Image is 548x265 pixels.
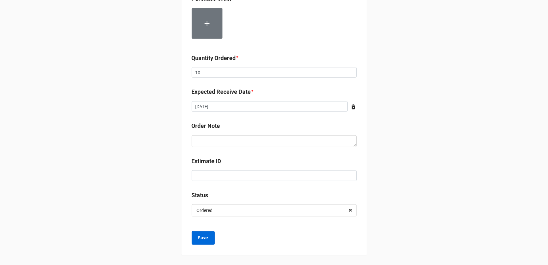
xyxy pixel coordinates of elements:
[192,101,348,112] input: Date
[192,87,251,96] label: Expected Receive Date
[192,231,215,245] button: Save
[192,157,222,166] label: Estimate ID
[198,234,208,241] b: Save
[197,208,213,213] div: Ordered
[192,54,236,63] label: Quantity Ordered
[192,121,220,130] label: Order Note
[192,191,208,200] label: Status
